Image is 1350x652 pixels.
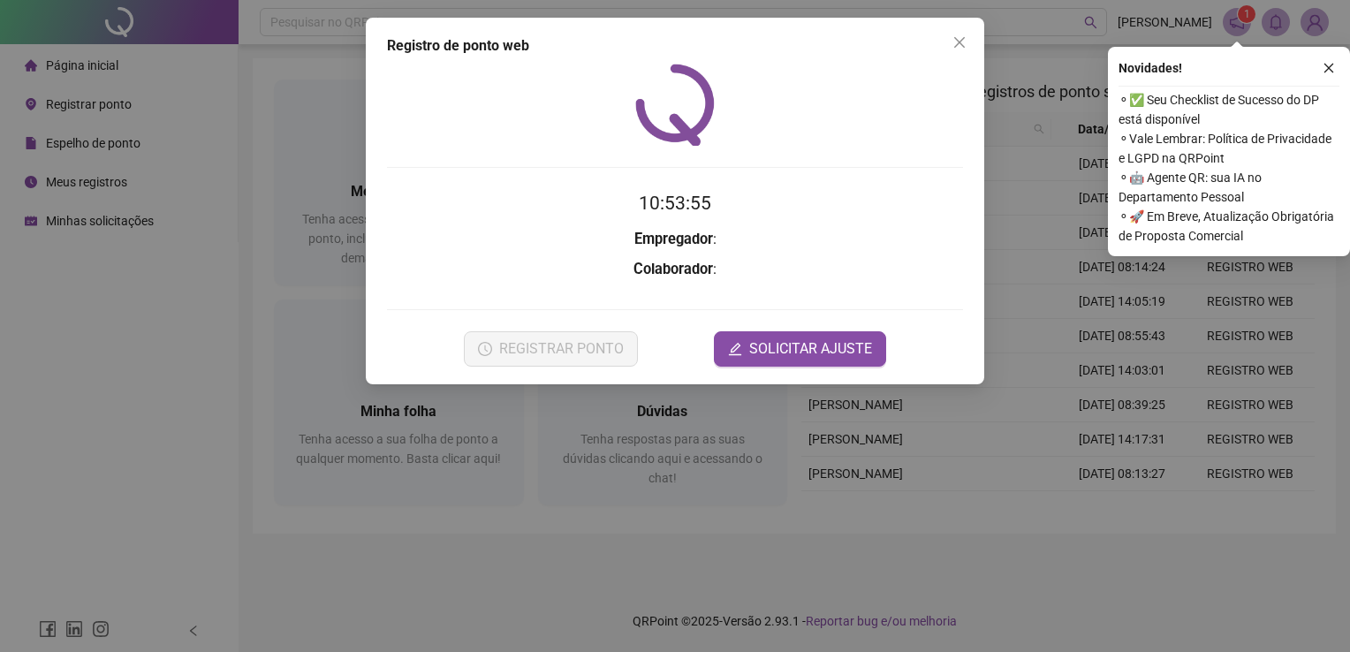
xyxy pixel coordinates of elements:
[1119,168,1339,207] span: ⚬ 🤖 Agente QR: sua IA no Departamento Pessoal
[945,28,974,57] button: Close
[952,35,967,49] span: close
[1119,129,1339,168] span: ⚬ Vale Lembrar: Política de Privacidade e LGPD na QRPoint
[634,231,713,247] strong: Empregador
[387,228,963,251] h3: :
[464,331,638,367] button: REGISTRAR PONTO
[1119,58,1182,78] span: Novidades !
[1323,62,1335,74] span: close
[387,35,963,57] div: Registro de ponto web
[714,331,886,367] button: editSOLICITAR AJUSTE
[728,342,742,356] span: edit
[387,258,963,281] h3: :
[633,261,713,277] strong: Colaborador
[1119,90,1339,129] span: ⚬ ✅ Seu Checklist de Sucesso do DP está disponível
[639,193,711,214] time: 10:53:55
[1119,207,1339,246] span: ⚬ 🚀 Em Breve, Atualização Obrigatória de Proposta Comercial
[635,64,715,146] img: QRPoint
[749,338,872,360] span: SOLICITAR AJUSTE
